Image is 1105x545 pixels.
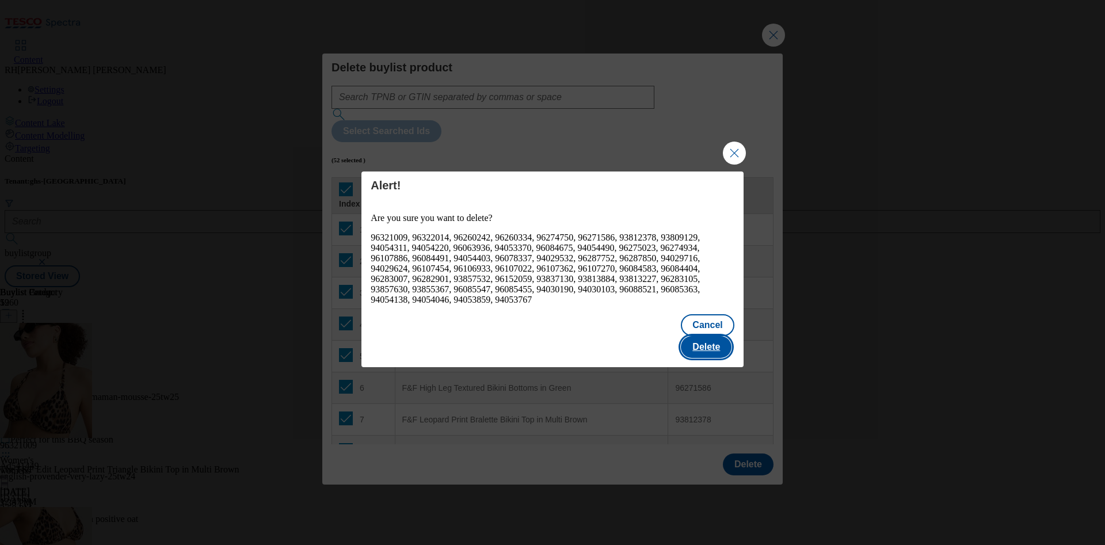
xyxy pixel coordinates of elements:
[371,233,734,305] div: 96321009, 96322014, 96260242, 96260334, 96274750, 96271586, 93812378, 93809129, 94054311, 9405422...
[681,314,734,336] button: Cancel
[361,171,744,367] div: Modal
[371,178,734,192] h4: Alert!
[371,213,734,223] p: Are you sure you want to delete?
[723,142,746,165] button: Close Modal
[681,336,731,358] button: Delete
